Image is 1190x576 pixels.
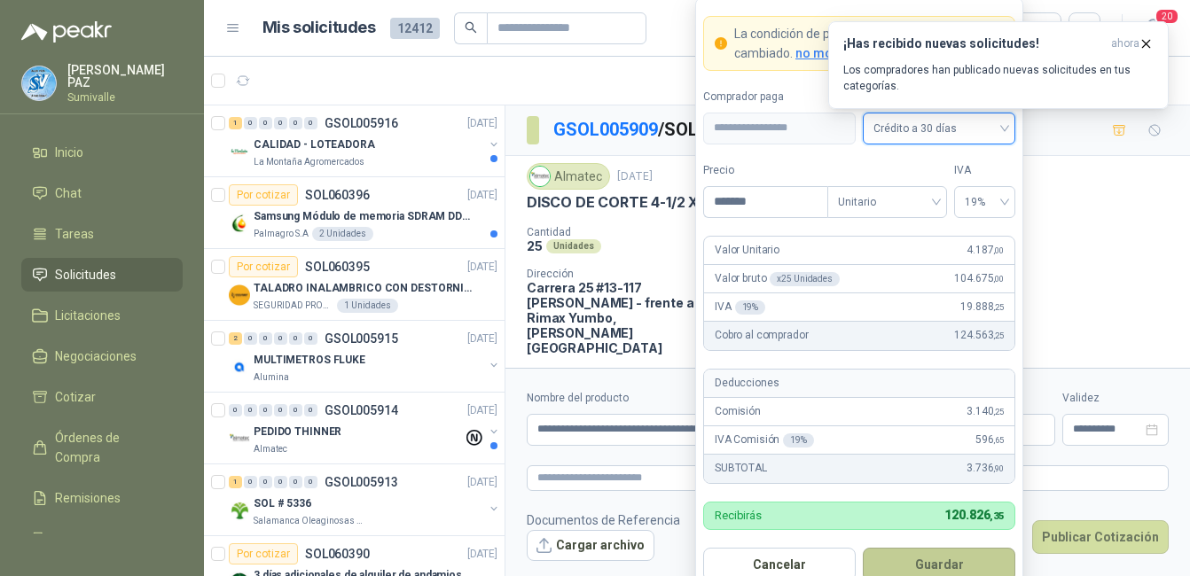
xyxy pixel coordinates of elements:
[21,380,183,414] a: Cotizar
[312,227,373,241] div: 2 Unidades
[967,242,1004,259] span: 4.187
[304,332,317,345] div: 0
[993,302,1004,312] span: ,25
[993,245,1004,255] span: ,00
[954,162,1015,179] label: IVA
[553,116,758,144] p: / SOL060300
[527,510,680,530] p: Documentos de Referencia
[954,327,1004,344] span: 124.563
[21,217,183,251] a: Tareas
[244,332,257,345] div: 0
[1032,520,1169,554] button: Publicar Cotización
[783,433,814,448] div: 19 %
[229,471,501,528] a: 1 0 0 0 0 0 GSOL005913[DATE] Company LogoSOL # 5336Salamanca Oleaginosas SAS
[274,404,287,416] div: 0
[527,226,751,238] p: Cantidad
[325,332,398,345] p: GSOL005915
[21,421,183,474] a: Órdenes de Compra
[304,476,317,488] div: 0
[715,510,762,521] p: Recibirás
[229,284,250,306] img: Company Logo
[838,189,936,215] span: Unitario
[1111,36,1139,51] span: ahora
[1137,12,1169,44] button: 20
[229,141,250,162] img: Company Logo
[21,176,183,210] a: Chat
[21,299,183,332] a: Licitaciones
[254,299,333,313] p: SEGURIDAD PROVISER LTDA
[55,224,94,244] span: Tareas
[993,407,1004,416] span: ,25
[21,258,183,292] a: Solicitudes
[715,242,779,259] p: Valor Unitario
[254,370,289,385] p: Alumina
[734,24,1004,63] p: La condición de pago de este comprador ha cambiado.
[944,508,1004,522] span: 120.826
[527,530,654,562] button: Cargar archivo
[715,375,779,392] p: Deducciones
[254,227,309,241] p: Palmagro S.A
[254,208,474,225] p: Samsung Módulo de memoria SDRAM DDR4 M393A2G40DB0 de 16 GB M393A2G40DB0-CPB
[274,476,287,488] div: 0
[527,390,808,407] label: Nombre del producto
[843,62,1154,94] p: Los compradores han publicado nuevas solicitudes en tus categorías.
[67,64,183,89] p: [PERSON_NAME] PAZ
[244,476,257,488] div: 0
[305,261,370,273] p: SOL060395
[259,476,272,488] div: 0
[229,117,242,129] div: 1
[467,115,497,132] p: [DATE]
[254,442,287,456] p: Almatec
[274,332,287,345] div: 0
[229,543,298,564] div: Por cotizar
[229,476,242,488] div: 1
[55,428,166,467] span: Órdenes de Compra
[843,36,1104,51] h3: ¡Has recibido nuevas solicitudes!
[304,404,317,416] div: 0
[204,177,505,249] a: Por cotizarSOL060396[DATE] Company LogoSamsung Módulo de memoria SDRAM DDR4 M393A2G40DB0 de 16 GB...
[259,332,272,345] div: 0
[229,213,250,234] img: Company Logo
[325,476,398,488] p: GSOL005913
[254,352,365,369] p: MULTIMETROS FLUKE
[55,488,121,508] span: Remisiones
[530,167,550,186] img: Company Logo
[967,460,1004,477] span: 3.736
[305,548,370,560] p: SOL060390
[259,404,272,416] div: 0
[305,189,370,201] p: SOL060396
[527,268,714,280] p: Dirección
[735,300,766,315] div: 19 %
[325,117,398,129] p: GSOL005916
[715,403,761,420] p: Comisión
[1062,390,1169,407] label: Validez
[229,332,242,345] div: 2
[229,404,242,416] div: 0
[873,115,1005,142] span: Crédito a 30 días
[55,265,116,284] span: Solicitudes
[21,136,183,169] a: Inicio
[828,21,1169,109] button: ¡Has recibido nuevas solicitudes!ahora Los compradores han publicado nuevas solicitudes en tus ca...
[55,143,83,162] span: Inicio
[244,117,257,129] div: 0
[527,238,543,253] p: 25
[965,189,1005,215] span: 19%
[254,136,375,153] p: CALIDAD - LOTEADORA
[55,387,96,407] span: Cotizar
[289,404,302,416] div: 0
[304,117,317,129] div: 0
[715,460,767,477] p: SUBTOTAL
[467,187,497,204] p: [DATE]
[715,327,808,344] p: Cobro al comprador
[527,280,714,355] p: Carrera 25 #13-117 [PERSON_NAME] - frente a Rimax Yumbo , [PERSON_NAME][GEOGRAPHIC_DATA]
[55,306,121,325] span: Licitaciones
[229,184,298,206] div: Por cotizar
[465,21,477,34] span: search
[337,299,398,313] div: 1 Unidades
[55,346,137,366] span: Negociaciones
[993,331,1004,340] span: ,25
[527,163,610,190] div: Almatec
[467,474,497,491] p: [DATE]
[527,193,828,212] p: DISCO DE CORTE 4-1/2 X.045X7/8 DEWALT
[975,432,1004,448] span: 596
